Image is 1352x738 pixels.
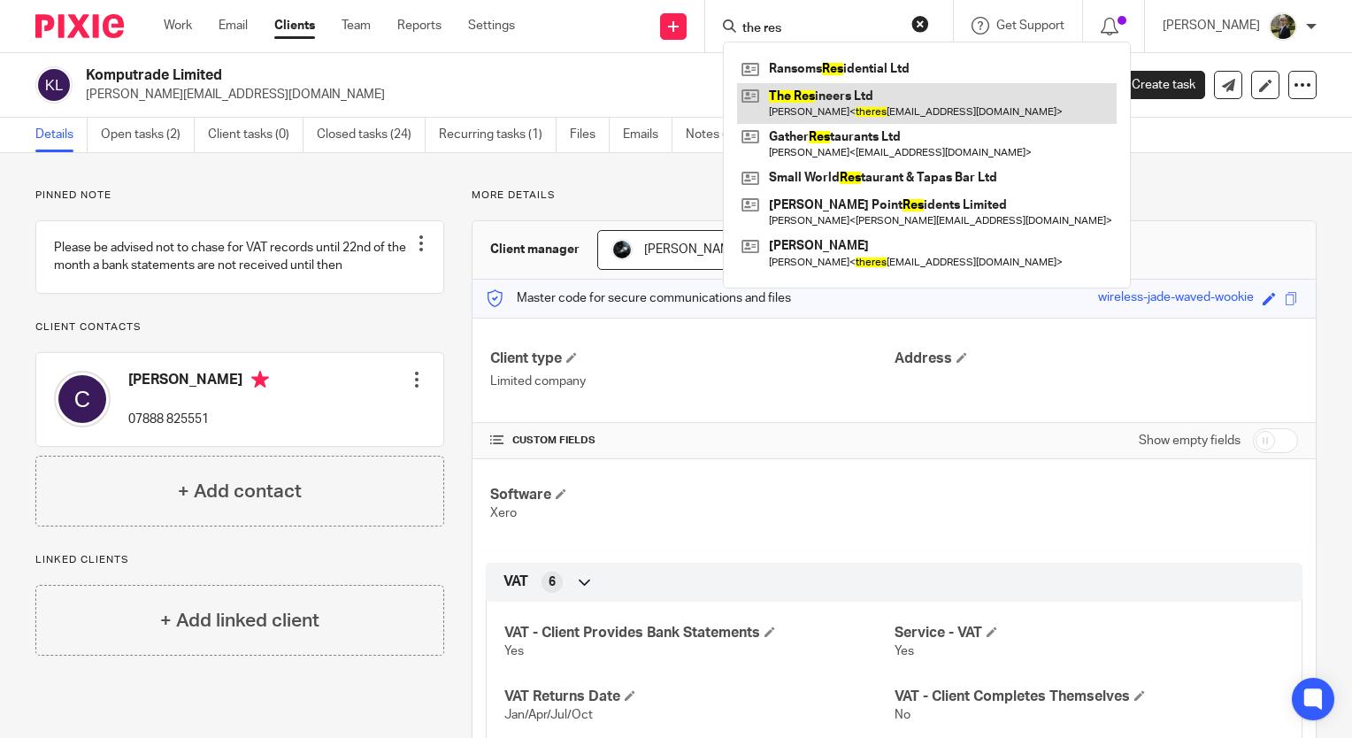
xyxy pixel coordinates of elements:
p: Linked clients [35,553,444,567]
a: Open tasks (2) [101,118,195,152]
h4: VAT - Client Provides Bank Statements [504,624,894,642]
p: 07888 825551 [128,411,269,428]
a: Work [164,17,192,35]
span: VAT [503,573,528,591]
img: 1000002122.jpg [611,239,633,260]
button: Clear [911,15,929,33]
a: Email [219,17,248,35]
h4: + Add linked client [160,607,319,634]
h4: Software [490,486,894,504]
span: Jan/Apr/Jul/Oct [504,709,593,721]
input: Search [741,21,900,37]
h4: + Add contact [178,478,302,505]
p: [PERSON_NAME] [1163,17,1260,35]
h4: CUSTOM FIELDS [490,434,894,448]
a: Team [342,17,371,35]
span: 6 [549,573,556,591]
a: Closed tasks (24) [317,118,426,152]
p: Client contacts [35,320,444,334]
h4: Service - VAT [895,624,1284,642]
h3: Client manager [490,241,580,258]
h4: Client type [490,350,894,368]
p: Limited company [490,373,894,390]
a: Emails [623,118,672,152]
p: [PERSON_NAME][EMAIL_ADDRESS][DOMAIN_NAME] [86,86,1076,104]
span: No [895,709,910,721]
a: Clients [274,17,315,35]
a: Notes (1) [686,118,750,152]
p: Master code for secure communications and files [486,289,791,307]
div: wireless-jade-waved-wookie [1098,288,1254,309]
span: Yes [895,645,914,657]
p: More details [472,188,1317,203]
h4: Address [895,350,1298,368]
a: Recurring tasks (1) [439,118,557,152]
a: Files [570,118,610,152]
a: Reports [397,17,442,35]
label: Show empty fields [1139,432,1241,450]
span: Yes [504,645,524,657]
a: Details [35,118,88,152]
img: Pixie [35,14,124,38]
span: Xero [490,507,517,519]
a: Client tasks (0) [208,118,303,152]
img: ACCOUNTING4EVERYTHING-9.jpg [1269,12,1297,41]
h2: Komputrade Limited [86,66,878,85]
p: Pinned note [35,188,444,203]
h4: VAT - Client Completes Themselves [895,688,1284,706]
i: Primary [251,371,269,388]
a: Create task [1102,71,1205,99]
span: Get Support [996,19,1064,32]
a: Settings [468,17,515,35]
img: svg%3E [35,66,73,104]
h4: [PERSON_NAME] [128,371,269,393]
img: svg%3E [54,371,111,427]
h4: VAT Returns Date [504,688,894,706]
span: [PERSON_NAME] [644,243,741,256]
